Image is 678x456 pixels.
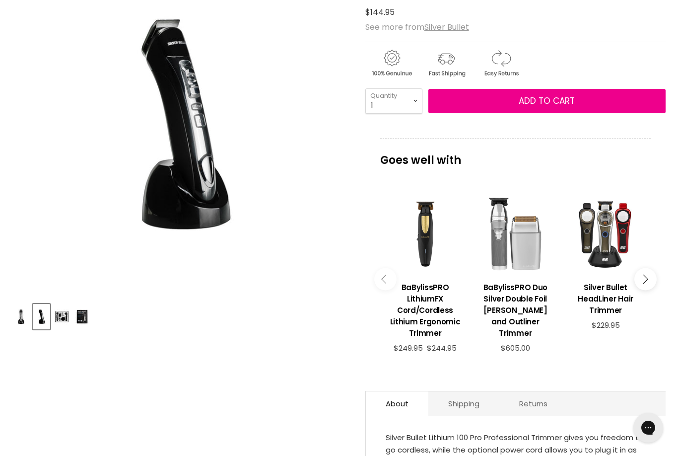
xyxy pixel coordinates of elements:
[365,88,422,113] select: Quantity
[475,274,555,344] a: View product:BaBylissPRO Duo Silver Double Foil Shaver and Outliner Trimmer
[365,48,418,78] img: genuine.gif
[34,305,49,328] img: Silver Bullet Lithium 100 Pro Hair Trimmer
[365,21,469,33] span: See more from
[519,95,575,107] span: Add to cart
[499,391,567,416] a: Returns
[385,274,466,344] a: View product:BaBylissPRO LithiumFX Cord/Cordless Lithium Ergonomic Trimmer
[54,305,69,328] img: Silver Bullet Lithium 100 Pro Hair Trimmer
[565,274,646,321] a: View product:Silver Bullet HeadLiner Hair Trimmer
[53,304,70,329] button: Silver Bullet Lithium 100 Pro Hair Trimmer
[428,391,499,416] a: Shipping
[73,304,91,329] button: Silver Bullet Lithium 100 Pro Hair Trimmer
[475,48,527,78] img: returns.gif
[565,282,646,316] h3: Silver Bullet HeadLiner Hair Trimmer
[428,89,666,114] button: Add to cart
[628,409,668,446] iframe: Gorgias live chat messenger
[394,343,423,353] span: $249.95
[11,301,350,329] div: Product thumbnails
[13,305,29,328] img: Silver Bullet Lithium 100 Pro Hair Trimmer
[592,320,620,330] span: $229.95
[74,305,90,328] img: Silver Bullet Lithium 100 Pro Hair Trimmer
[501,343,530,353] span: $605.00
[365,6,395,18] span: $144.95
[366,391,428,416] a: About
[12,304,30,329] button: Silver Bullet Lithium 100 Pro Hair Trimmer
[33,304,50,329] button: Silver Bullet Lithium 100 Pro Hair Trimmer
[427,343,457,353] span: $244.95
[475,282,555,339] h3: BaBylissPRO Duo Silver Double Foil [PERSON_NAME] and Outliner Trimmer
[380,139,651,171] p: Goes well with
[385,282,466,339] h3: BaBylissPRO LithiumFX Cord/Cordless Lithium Ergonomic Trimmer
[424,21,469,33] a: Silver Bullet
[420,48,473,78] img: shipping.gif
